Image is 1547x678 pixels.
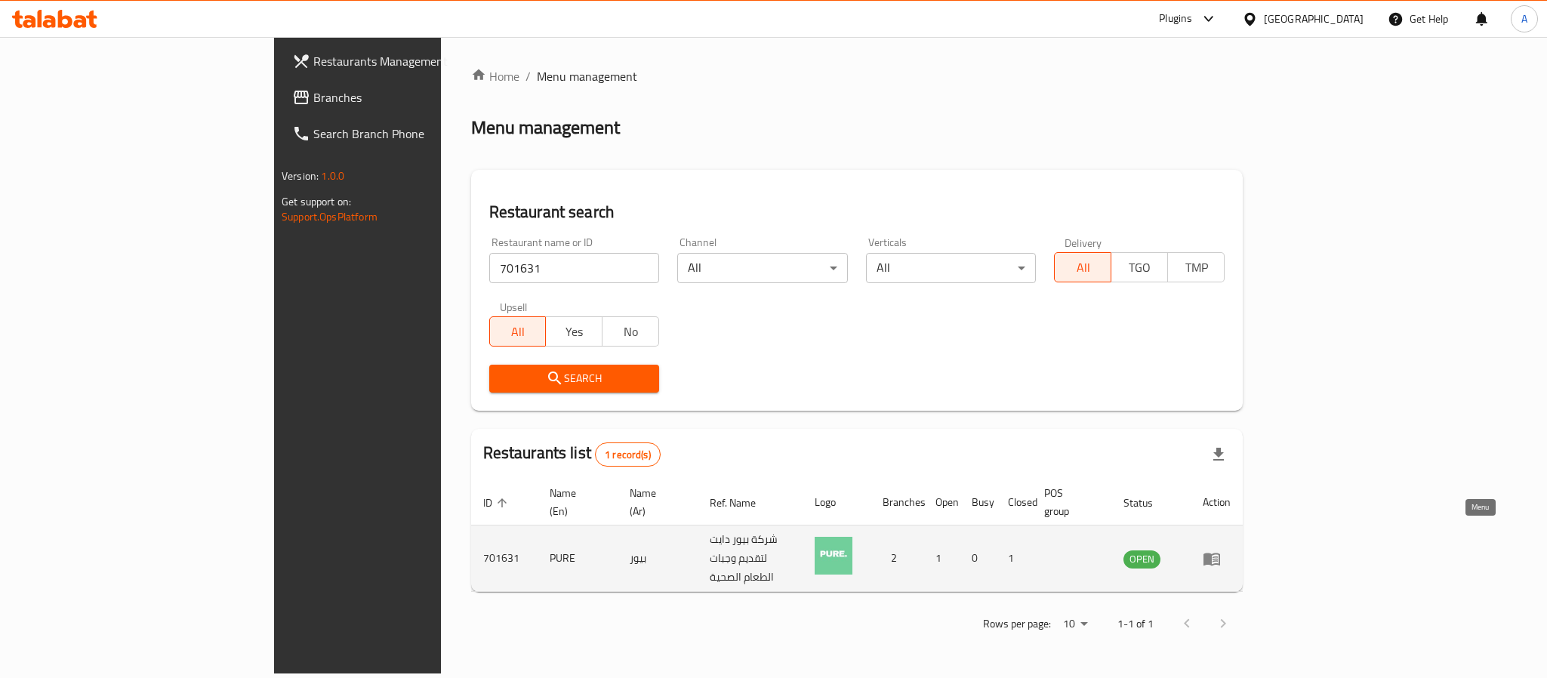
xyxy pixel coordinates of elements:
[960,479,996,525] th: Busy
[710,494,775,512] span: Ref. Name
[282,166,319,186] span: Version:
[871,479,923,525] th: Branches
[280,43,532,79] a: Restaurants Management
[1200,436,1237,473] div: Export file
[280,79,532,116] a: Branches
[1044,484,1093,520] span: POS group
[983,615,1051,633] p: Rows per page:
[1061,257,1105,279] span: All
[1111,252,1168,282] button: TGO
[550,484,599,520] span: Name (En)
[618,525,698,592] td: بيور
[609,321,653,343] span: No
[923,525,960,592] td: 1
[996,479,1032,525] th: Closed
[313,88,520,106] span: Branches
[698,525,803,592] td: شركة بيور دايت لتقديم وجبات الطعام الصحية
[500,301,528,312] label: Upsell
[1174,257,1219,279] span: TMP
[489,316,547,347] button: All
[321,166,344,186] span: 1.0.0
[538,525,618,592] td: PURE
[803,479,871,525] th: Logo
[483,442,661,467] h2: Restaurants list
[1117,615,1154,633] p: 1-1 of 1
[545,316,602,347] button: Yes
[489,253,660,283] input: Search for restaurant name or ID..
[815,537,852,575] img: PURE
[1167,252,1225,282] button: TMP
[1123,494,1173,512] span: Status
[630,484,680,520] span: Name (Ar)
[282,192,351,211] span: Get support on:
[496,321,541,343] span: All
[595,442,661,467] div: Total records count
[1159,10,1192,28] div: Plugins
[552,321,596,343] span: Yes
[280,116,532,152] a: Search Branch Phone
[1117,257,1162,279] span: TGO
[1191,479,1243,525] th: Action
[313,52,520,70] span: Restaurants Management
[1054,252,1111,282] button: All
[471,67,1243,85] nav: breadcrumb
[489,201,1225,223] h2: Restaurant search
[1065,237,1102,248] label: Delivery
[489,365,660,393] button: Search
[1123,550,1160,569] div: OPEN
[1264,11,1364,27] div: [GEOGRAPHIC_DATA]
[471,116,620,140] h2: Menu management
[313,125,520,143] span: Search Branch Phone
[471,479,1243,592] table: enhanced table
[1521,11,1527,27] span: A
[596,448,660,462] span: 1 record(s)
[996,525,1032,592] td: 1
[483,494,512,512] span: ID
[602,316,659,347] button: No
[1057,613,1093,636] div: Rows per page:
[501,369,648,388] span: Search
[677,253,848,283] div: All
[537,67,637,85] span: Menu management
[923,479,960,525] th: Open
[871,525,923,592] td: 2
[282,207,378,227] a: Support.OpsPlatform
[1123,550,1160,568] span: OPEN
[960,525,996,592] td: 0
[866,253,1037,283] div: All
